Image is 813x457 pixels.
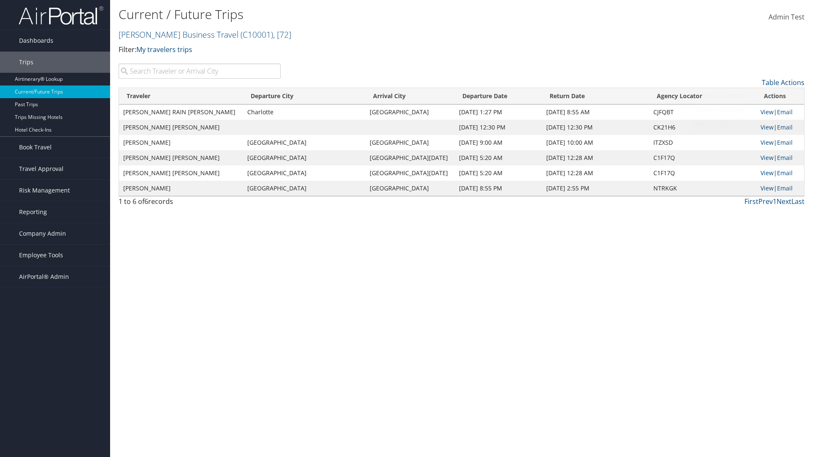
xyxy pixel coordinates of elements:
[19,158,64,179] span: Travel Approval
[19,245,63,266] span: Employee Tools
[19,223,66,244] span: Company Admin
[19,137,52,158] span: Book Travel
[19,52,33,73] span: Trips
[19,180,70,201] span: Risk Management
[693,103,804,117] a: Column Visibility
[19,6,103,25] img: airportal-logo.png
[19,201,47,223] span: Reporting
[693,117,804,132] a: Page Length
[19,266,69,287] span: AirPortal® Admin
[693,88,804,103] a: Download Report
[19,30,53,51] span: Dashboards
